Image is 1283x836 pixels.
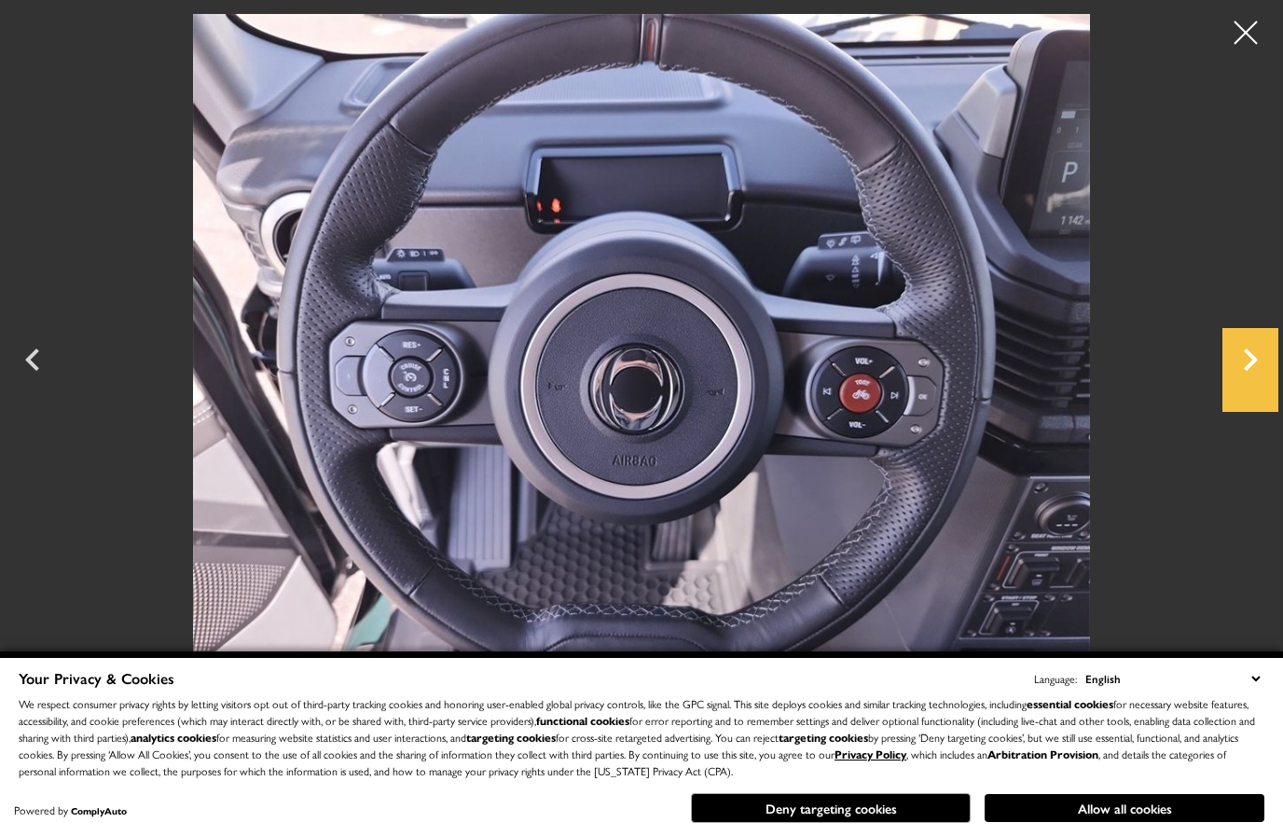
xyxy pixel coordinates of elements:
[93,14,1190,687] img: Used 2024 Sela Green INEOS Trialmaster Edition image 13
[536,712,629,729] strong: functional cookies
[1222,328,1278,412] div: Next
[466,729,556,746] strong: targeting cookies
[131,729,216,746] strong: analytics cookies
[985,794,1264,822] button: Allow all cookies
[779,729,868,746] strong: targeting cookies
[19,695,1264,779] p: We respect consumer privacy rights by letting visitors opt out of third-party tracking cookies an...
[1034,673,1077,684] div: Language:
[835,746,906,762] a: Privacy Policy
[691,793,971,823] button: Deny targeting cookies
[19,667,174,689] span: Your Privacy & Cookies
[1081,668,1264,689] select: Language Select
[14,804,127,816] div: Powered by
[987,746,1098,762] strong: Arbitration Provision
[5,328,61,412] div: Previous
[1027,695,1113,712] strong: essential cookies
[71,804,127,817] a: ComplyAuto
